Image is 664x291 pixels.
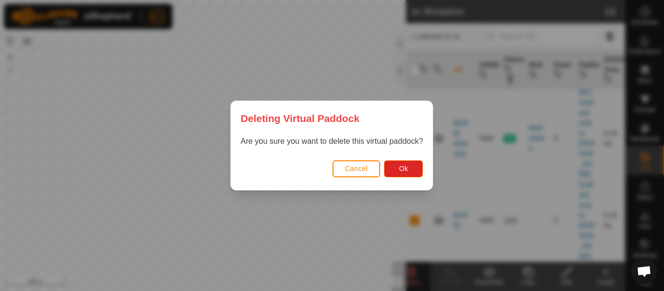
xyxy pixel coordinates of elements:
[241,111,360,126] span: Deleting Virtual Paddock
[241,136,423,147] p: Are you sure you want to delete this virtual paddock?
[631,258,657,284] a: Open chat
[332,160,381,177] button: Cancel
[384,160,423,177] button: Ok
[345,165,368,172] span: Cancel
[399,165,408,172] span: Ok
